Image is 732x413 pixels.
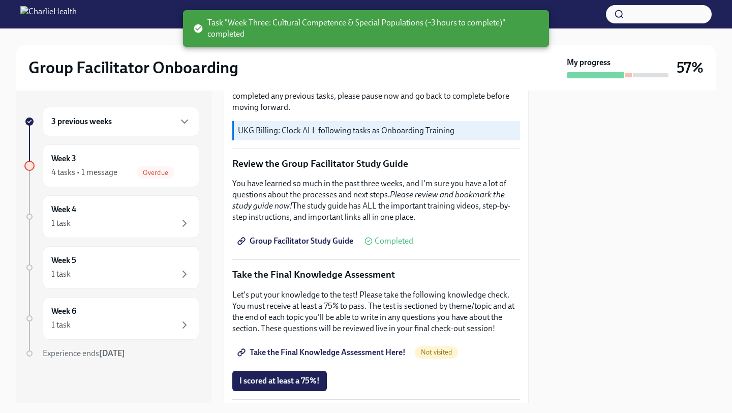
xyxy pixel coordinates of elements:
span: Not visited [415,348,458,356]
h6: Week 5 [51,255,76,266]
h6: Week 4 [51,204,76,215]
p: You have successfully made it to your final onboarding tasks! If you have not completed any previ... [232,79,520,113]
div: 3 previous weeks [43,107,199,136]
div: 1 task [51,218,71,229]
span: Completed [375,237,413,245]
p: Take the Final Knowledge Assessment [232,268,520,281]
button: I scored at least a 75%! [232,371,327,391]
p: Let's put your knowledge to the test! Please take the following knowledge check. You must receive... [232,289,520,334]
a: Week 61 task [24,297,199,340]
a: Group Facilitator Study Guide [232,231,360,251]
span: Group Facilitator Study Guide [239,236,353,246]
a: Week 34 tasks • 1 messageOverdue [24,144,199,187]
p: You have learned so much in the past three weeks, and I'm sure you have a lot of questions about ... [232,178,520,223]
span: Experience ends [43,348,125,358]
h3: 57% [677,58,704,77]
a: Week 41 task [24,195,199,238]
span: Take the Final Knowledge Assessment Here! [239,347,406,358]
span: Task "Week Three: Cultural Competence & Special Populations (~3 hours to complete)" completed [193,17,541,40]
div: 4 tasks • 1 message [51,167,117,178]
p: UKG Billing: Clock ALL following tasks as Onboarding Training [238,125,516,136]
div: 1 task [51,269,71,280]
img: CharlieHealth [20,6,77,22]
div: 1 task [51,319,71,331]
span: Overdue [137,169,174,176]
strong: My progress [567,57,611,68]
a: Week 51 task [24,246,199,289]
a: Take the Final Knowledge Assessment Here! [232,342,413,363]
h6: Week 3 [51,153,76,164]
p: Review the Group Facilitator Study Guide [232,157,520,170]
strong: [DATE] [99,348,125,358]
h2: Group Facilitator Onboarding [28,57,238,78]
h6: Week 6 [51,306,76,317]
h6: 3 previous weeks [51,116,112,127]
span: I scored at least a 75%! [239,376,320,386]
